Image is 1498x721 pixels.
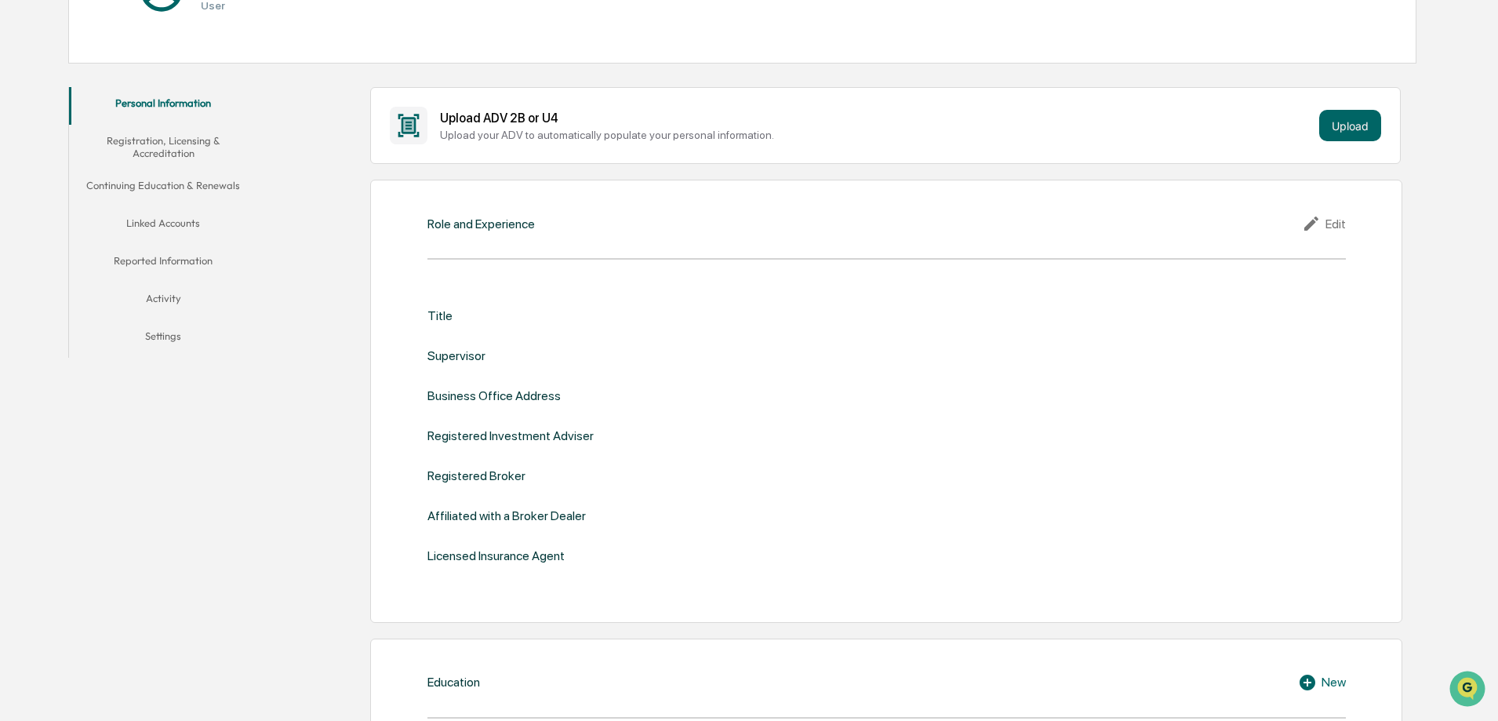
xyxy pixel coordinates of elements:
[427,548,565,563] div: Licensed Insurance Agent
[31,228,99,243] span: Data Lookup
[53,136,205,148] div: We're offline, we'll be back soon
[69,320,257,358] button: Settings
[267,125,285,144] button: Start new chat
[16,199,28,212] div: 🖐️
[427,348,485,363] div: Supervisor
[427,508,586,523] div: Affiliated with a Broker Dealer
[427,388,561,403] div: Business Office Address
[427,428,594,443] div: Registered Investment Adviser
[111,265,190,278] a: Powered byPylon
[1448,669,1490,712] iframe: Open customer support
[69,87,257,125] button: Personal Information
[427,308,453,323] div: Title
[107,191,201,220] a: 🗄️Attestations
[427,675,480,690] div: Education
[440,111,1313,126] div: Upload ADV 2B or U4
[427,468,525,483] div: Registered Broker
[69,282,257,320] button: Activity
[16,120,44,148] img: 1746055101610-c473b297-6a78-478c-a979-82029cc54cd1
[69,245,257,282] button: Reported Information
[1319,110,1381,141] button: Upload
[53,120,257,136] div: Start new chat
[129,198,195,213] span: Attestations
[69,87,257,358] div: secondary tabs example
[9,191,107,220] a: 🖐️Preclearance
[69,169,257,207] button: Continuing Education & Renewals
[16,229,28,242] div: 🔎
[69,207,257,245] button: Linked Accounts
[16,33,285,58] p: How can we help?
[440,129,1313,141] div: Upload your ADV to automatically populate your personal information.
[9,221,105,249] a: 🔎Data Lookup
[1302,214,1346,233] div: Edit
[1298,673,1346,692] div: New
[31,198,101,213] span: Preclearance
[427,217,535,231] div: Role and Experience
[69,125,257,169] button: Registration, Licensing & Accreditation
[114,199,126,212] div: 🗄️
[156,266,190,278] span: Pylon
